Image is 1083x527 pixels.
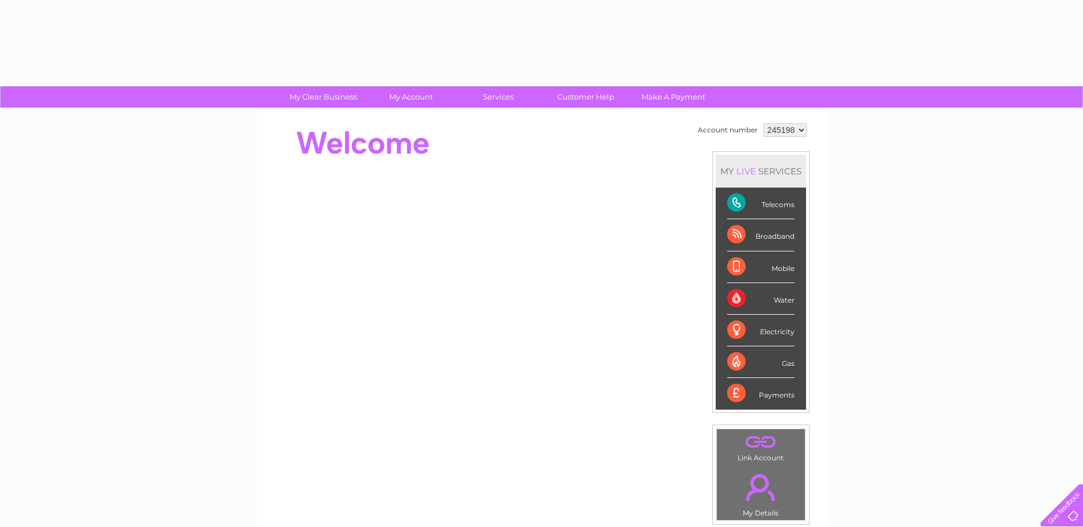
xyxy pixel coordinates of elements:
[538,86,633,108] a: Customer Help
[727,188,795,219] div: Telecoms
[727,251,795,283] div: Mobile
[727,346,795,378] div: Gas
[276,86,371,108] a: My Clear Business
[716,464,805,521] td: My Details
[727,283,795,315] div: Water
[695,120,761,140] td: Account number
[363,86,458,108] a: My Account
[716,155,806,188] div: MY SERVICES
[727,315,795,346] div: Electricity
[716,429,805,465] td: Link Account
[720,467,802,507] a: .
[720,432,802,452] a: .
[727,219,795,251] div: Broadband
[626,86,721,108] a: Make A Payment
[451,86,546,108] a: Services
[734,166,758,177] div: LIVE
[727,378,795,409] div: Payments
